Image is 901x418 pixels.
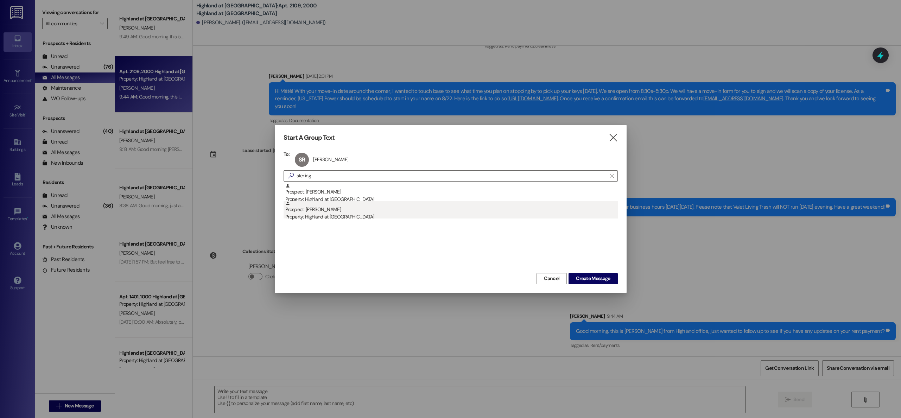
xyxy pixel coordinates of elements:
[606,171,617,181] button: Clear text
[544,275,559,282] span: Cancel
[284,151,290,157] h3: To:
[537,273,567,284] button: Cancel
[569,273,617,284] button: Create Message
[285,196,618,203] div: Property: Highland at [GEOGRAPHIC_DATA]
[284,134,335,142] h3: Start A Group Text
[576,275,610,282] span: Create Message
[285,183,618,203] div: Prospect: [PERSON_NAME]
[285,213,618,221] div: Property: Highland at [GEOGRAPHIC_DATA]
[284,183,618,201] div: Prospect: [PERSON_NAME]Property: Highland at [GEOGRAPHIC_DATA]
[299,156,305,163] span: SR
[297,171,606,181] input: Search for any contact or apartment
[284,201,618,218] div: Prospect: [PERSON_NAME]Property: Highland at [GEOGRAPHIC_DATA]
[285,201,618,221] div: Prospect: [PERSON_NAME]
[610,173,614,179] i: 
[285,172,297,179] i: 
[313,156,348,163] div: [PERSON_NAME]
[608,134,618,141] i: 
